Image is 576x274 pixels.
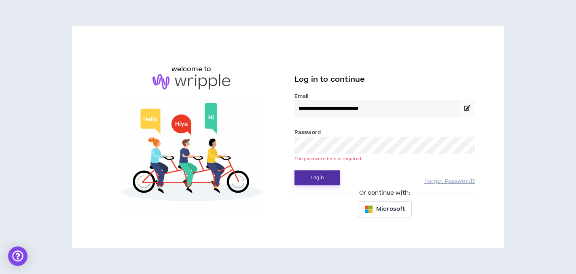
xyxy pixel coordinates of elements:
span: Microsoft [376,205,405,214]
span: Log in to continue [294,74,365,85]
span: Or continue with: [354,189,416,198]
label: Email [294,93,475,100]
button: Login [294,170,340,185]
h6: welcome to [172,64,212,74]
label: Password [294,129,321,136]
a: Forgot Password? [424,178,475,185]
button: Microsoft [358,201,412,217]
img: logo-brand.png [152,74,230,89]
div: The password field is required. [294,156,475,162]
div: Open Intercom Messenger [8,246,28,266]
img: Welcome to Wripple [101,98,282,210]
